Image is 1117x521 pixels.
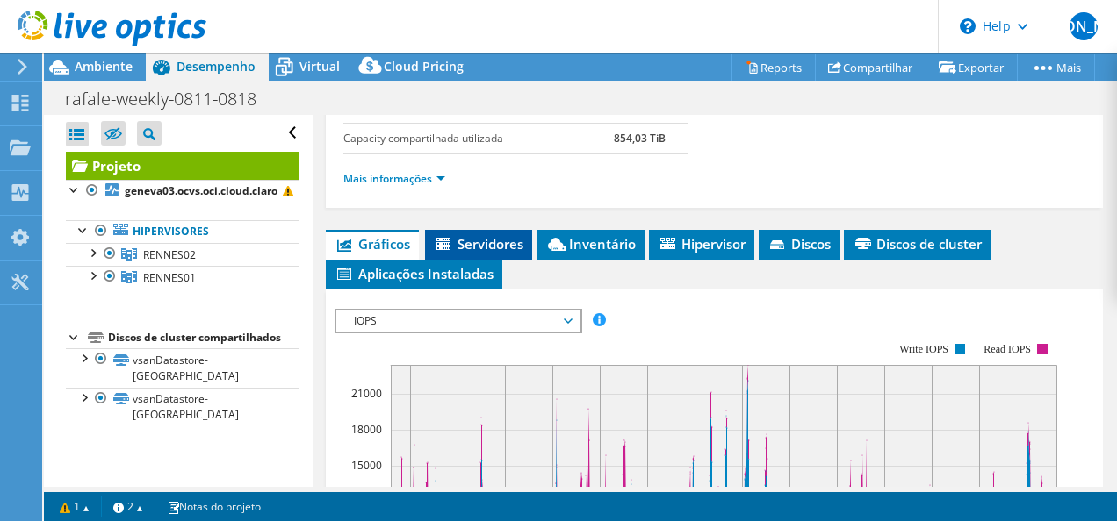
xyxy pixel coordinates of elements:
span: Inventário [545,235,636,253]
a: 2 [101,496,155,517]
svg: \n [960,18,976,34]
span: Cloud Pricing [384,58,464,75]
span: RENNES02 [143,247,196,262]
span: Ambiente [75,58,133,75]
text: 18000 [351,422,382,437]
a: 1 [47,496,102,517]
a: Projeto [66,152,299,180]
span: Servidores [434,235,523,253]
a: Notas do projeto [155,496,273,517]
span: Virtual [299,58,340,75]
span: Discos de cluster [853,235,982,253]
text: Write IOPS [899,343,948,355]
text: Read IOPS [984,343,1031,355]
a: vsanDatastore-[GEOGRAPHIC_DATA] [66,348,299,387]
span: Gráficos [335,235,410,253]
a: RENNES01 [66,266,299,289]
span: Hipervisor [658,235,746,253]
span: Discos [767,235,831,253]
a: Hipervisores [66,220,299,243]
b: 854,03 TiB [614,131,666,146]
span: RENNES01 [143,270,196,285]
a: Mais [1017,54,1095,81]
b: geneva03.ocvs.oci.cloud.claro [125,183,277,198]
a: Exportar [926,54,1018,81]
span: [PERSON_NAME] [1070,12,1098,40]
a: Reports [731,54,816,81]
text: 95th Percentile = 14290 IOPS [400,483,541,498]
span: Desempenho [177,58,256,75]
text: 15000 [351,458,382,473]
a: Mais informações [343,171,445,186]
div: Discos de cluster compartilhados [108,327,299,348]
a: geneva03.ocvs.oci.cloud.claro [66,180,299,203]
h1: rafale-weekly-0811-0818 [57,89,284,109]
a: Compartilhar [815,54,926,81]
a: vsanDatastore-[GEOGRAPHIC_DATA] [66,388,299,426]
span: Aplicações Instaladas [335,265,494,282]
a: RENNES02 [66,243,299,266]
label: Capacity compartilhada utilizada [343,130,615,147]
span: IOPS [345,310,571,332]
text: 21000 [351,386,382,401]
